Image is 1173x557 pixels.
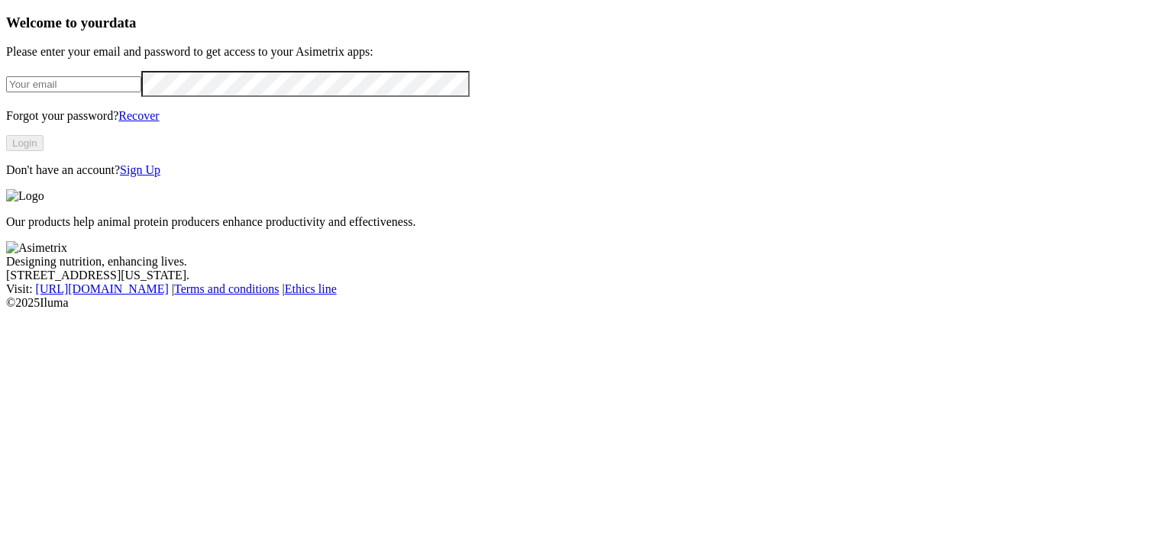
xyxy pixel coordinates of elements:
[6,296,1167,310] div: © 2025 Iluma
[109,14,136,31] span: data
[6,45,1167,59] p: Please enter your email and password to get access to your Asimetrix apps:
[118,109,159,122] a: Recover
[6,135,44,151] button: Login
[36,282,169,295] a: [URL][DOMAIN_NAME]
[6,215,1167,229] p: Our products help animal protein producers enhance productivity and effectiveness.
[6,255,1167,269] div: Designing nutrition, enhancing lives.
[6,282,1167,296] div: Visit : | |
[6,241,67,255] img: Asimetrix
[6,189,44,203] img: Logo
[285,282,337,295] a: Ethics line
[6,76,141,92] input: Your email
[6,109,1167,123] p: Forgot your password?
[6,269,1167,282] div: [STREET_ADDRESS][US_STATE].
[174,282,280,295] a: Terms and conditions
[6,163,1167,177] p: Don't have an account?
[6,14,1167,31] h3: Welcome to your
[120,163,160,176] a: Sign Up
